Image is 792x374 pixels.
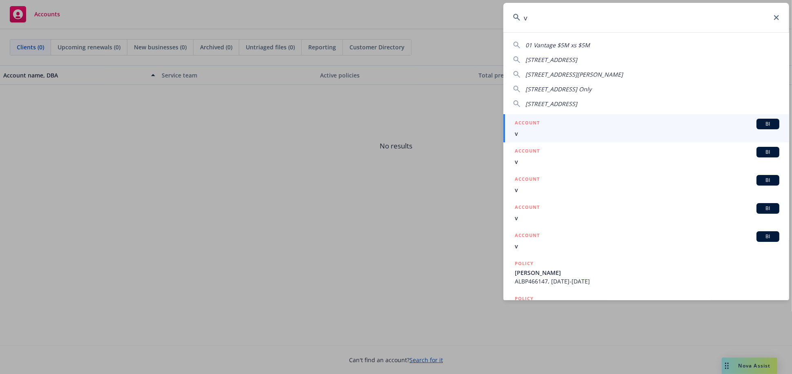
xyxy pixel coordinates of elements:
[515,175,540,185] h5: ACCOUNT
[760,120,776,128] span: BI
[760,177,776,184] span: BI
[503,227,789,255] a: ACCOUNTBIv
[515,186,779,194] span: v
[760,233,776,240] span: BI
[515,203,540,213] h5: ACCOUNT
[503,170,789,199] a: ACCOUNTBIv
[515,119,540,128] h5: ACCOUNT
[525,100,577,108] span: [STREET_ADDRESS]
[525,85,592,93] span: [STREET_ADDRESS] Only
[515,214,779,222] span: v
[515,277,779,285] span: ALBP466147, [DATE]-[DATE]
[515,129,779,138] span: v
[525,71,623,78] span: [STREET_ADDRESS][PERSON_NAME]
[503,290,789,325] a: POLICY
[525,56,577,64] span: [STREET_ADDRESS]
[503,199,789,227] a: ACCOUNTBIv
[515,147,540,157] h5: ACCOUNT
[760,148,776,156] span: BI
[515,294,534,303] h5: POLICY
[515,259,534,268] h5: POLICY
[760,205,776,212] span: BI
[515,231,540,241] h5: ACCOUNT
[503,142,789,170] a: ACCOUNTBIv
[515,157,779,166] span: v
[503,114,789,142] a: ACCOUNTBIv
[503,3,789,32] input: Search...
[503,255,789,290] a: POLICY[PERSON_NAME]ALBP466147, [DATE]-[DATE]
[525,41,590,49] span: 01 Vantage $5M xs $5M
[515,242,779,250] span: v
[515,268,779,277] span: [PERSON_NAME]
